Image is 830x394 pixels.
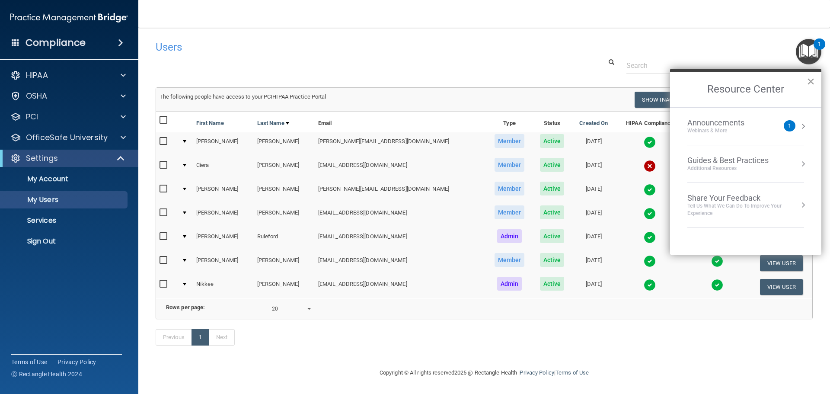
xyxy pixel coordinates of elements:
[571,227,616,251] td: [DATE]
[540,158,565,172] span: Active
[193,180,254,204] td: [PERSON_NAME]
[26,153,58,163] p: Settings
[254,204,315,227] td: [PERSON_NAME]
[315,112,486,132] th: Email
[10,70,126,80] a: HIPAA
[315,251,486,275] td: [EMAIL_ADDRESS][DOMAIN_NAME]
[555,369,589,376] a: Terms of Use
[254,251,315,275] td: [PERSON_NAME]
[495,134,525,148] span: Member
[10,132,126,143] a: OfficeSafe University
[315,156,486,180] td: [EMAIL_ADDRESS][DOMAIN_NAME]
[520,369,554,376] a: Privacy Policy
[495,182,525,195] span: Member
[711,255,723,267] img: tick.e7d51cea.svg
[26,112,38,122] p: PCI
[10,9,128,26] img: PMB logo
[644,160,656,172] img: cross.ca9f0e7f.svg
[687,118,762,128] div: Announcements
[687,165,769,172] div: Additional Resources
[26,70,48,80] p: HIPAA
[687,127,762,135] div: Webinars & More
[10,91,126,101] a: OSHA
[497,277,522,291] span: Admin
[540,253,565,267] span: Active
[315,204,486,227] td: [EMAIL_ADDRESS][DOMAIN_NAME]
[760,279,803,295] button: View User
[644,255,656,267] img: tick.e7d51cea.svg
[10,153,125,163] a: Settings
[193,156,254,180] td: Ciera
[687,193,804,203] div: Share Your Feedback
[160,93,326,100] span: The following people have access to your PCIHIPAA Practice Portal
[687,156,769,165] div: Guides & Best Practices
[254,275,315,298] td: [PERSON_NAME]
[796,39,821,64] button: Open Resource Center, 1 new notification
[807,74,815,88] button: Close
[818,44,821,55] div: 1
[11,358,47,366] a: Terms of Use
[571,180,616,204] td: [DATE]
[571,275,616,298] td: [DATE]
[254,180,315,204] td: [PERSON_NAME]
[156,329,192,346] a: Previous
[760,255,803,271] button: View User
[579,118,608,128] a: Created On
[495,205,525,219] span: Member
[6,216,124,225] p: Services
[540,205,565,219] span: Active
[254,156,315,180] td: [PERSON_NAME]
[257,118,289,128] a: Last Name
[644,231,656,243] img: tick.e7d51cea.svg
[540,277,565,291] span: Active
[635,92,710,108] button: Show Inactive Users
[533,112,571,132] th: Status
[644,279,656,291] img: tick.e7d51cea.svg
[26,132,108,143] p: OfficeSafe University
[193,275,254,298] td: Nikkee
[6,175,124,183] p: My Account
[616,112,684,132] th: HIPAA Compliance
[540,134,565,148] span: Active
[326,359,642,387] div: Copyright © All rights reserved 2025 @ Rectangle Health | |
[670,69,821,255] div: Resource Center
[571,251,616,275] td: [DATE]
[571,204,616,227] td: [DATE]
[540,229,565,243] span: Active
[254,132,315,156] td: [PERSON_NAME]
[26,91,48,101] p: OSHA
[254,227,315,251] td: Ruleford
[644,208,656,220] img: tick.e7d51cea.svg
[196,118,224,128] a: First Name
[26,37,86,49] h4: Compliance
[11,370,82,378] span: Ⓒ Rectangle Health 2024
[315,132,486,156] td: [PERSON_NAME][EMAIL_ADDRESS][DOMAIN_NAME]
[644,136,656,148] img: tick.e7d51cea.svg
[209,329,235,346] a: Next
[6,195,124,204] p: My Users
[495,158,525,172] span: Member
[315,275,486,298] td: [EMAIL_ADDRESS][DOMAIN_NAME]
[711,279,723,291] img: tick.e7d51cea.svg
[571,156,616,180] td: [DATE]
[497,229,522,243] span: Admin
[571,132,616,156] td: [DATE]
[156,42,533,53] h4: Users
[626,58,806,74] input: Search
[486,112,533,132] th: Type
[193,204,254,227] td: [PERSON_NAME]
[193,227,254,251] td: [PERSON_NAME]
[687,202,804,217] div: Tell Us What We Can Do to Improve Your Experience
[193,132,254,156] td: [PERSON_NAME]
[193,251,254,275] td: [PERSON_NAME]
[644,184,656,196] img: tick.e7d51cea.svg
[540,182,565,195] span: Active
[315,180,486,204] td: [PERSON_NAME][EMAIL_ADDRESS][DOMAIN_NAME]
[670,72,821,107] h2: Resource Center
[192,329,209,346] a: 1
[10,112,126,122] a: PCI
[6,237,124,246] p: Sign Out
[315,227,486,251] td: [EMAIL_ADDRESS][DOMAIN_NAME]
[57,358,96,366] a: Privacy Policy
[495,253,525,267] span: Member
